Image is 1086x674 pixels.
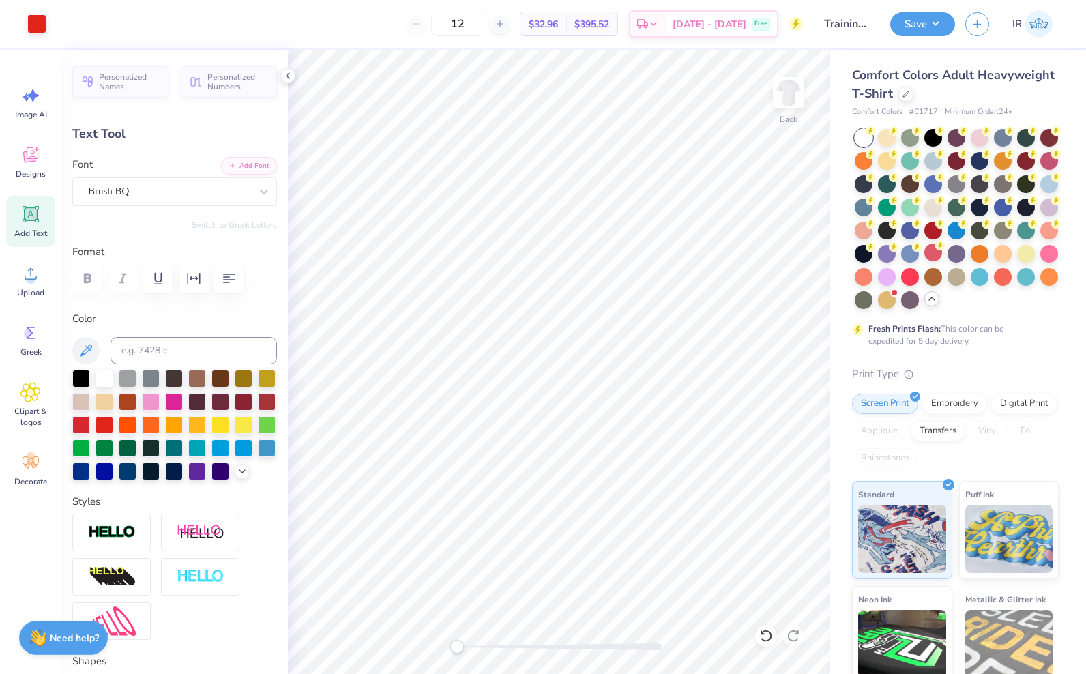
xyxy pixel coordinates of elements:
[868,323,941,334] strong: Fresh Prints Flash:
[775,79,802,106] img: Back
[99,72,160,91] span: Personalized Names
[72,494,100,510] label: Styles
[813,10,880,38] input: Untitled Design
[965,592,1046,606] span: Metallic & Glitter Ink
[858,487,894,501] span: Standard
[177,524,224,541] img: Shadow
[945,106,1013,118] span: Minimum Order: 24 +
[221,157,277,175] button: Add Font
[890,12,955,36] button: Save
[177,569,224,585] img: Negative Space
[852,421,907,441] div: Applique
[965,505,1053,573] img: Puff Ink
[858,592,892,606] span: Neon Ink
[673,17,746,31] span: [DATE] - [DATE]
[852,394,918,414] div: Screen Print
[868,323,1036,347] div: This color can be expedited for 5 day delivery.
[14,476,47,487] span: Decorate
[754,19,767,29] span: Free
[88,566,136,588] img: 3D Illusion
[50,632,99,645] strong: Need help?
[852,366,1059,382] div: Print Type
[111,337,277,364] input: e.g. 7428 c
[16,168,46,179] span: Designs
[450,640,464,654] div: Accessibility label
[72,311,277,327] label: Color
[911,421,965,441] div: Transfers
[192,220,277,231] button: Switch to Greek Letters
[207,72,269,91] span: Personalized Numbers
[922,394,987,414] div: Embroidery
[1006,10,1059,38] a: IR
[431,12,484,36] input: – –
[529,17,558,31] span: $32.96
[1012,16,1022,32] span: IR
[858,505,946,573] img: Standard
[20,347,42,357] span: Greek
[17,287,44,298] span: Upload
[72,157,93,173] label: Font
[14,228,47,239] span: Add Text
[1012,421,1044,441] div: Foil
[72,654,106,669] label: Shapes
[852,106,902,118] span: Comfort Colors
[8,406,53,428] span: Clipart & logos
[1025,10,1053,38] img: Isabella Robles
[72,66,168,98] button: Personalized Names
[72,125,277,143] div: Text Tool
[780,113,797,126] div: Back
[909,106,938,118] span: # C1717
[72,244,277,260] label: Format
[991,394,1057,414] div: Digital Print
[965,487,994,501] span: Puff Ink
[969,421,1008,441] div: Vinyl
[852,67,1055,102] span: Comfort Colors Adult Heavyweight T-Shirt
[852,448,918,469] div: Rhinestones
[181,66,277,98] button: Personalized Numbers
[574,17,609,31] span: $395.52
[88,606,136,636] img: Free Distort
[15,109,47,120] span: Image AI
[88,525,136,540] img: Stroke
